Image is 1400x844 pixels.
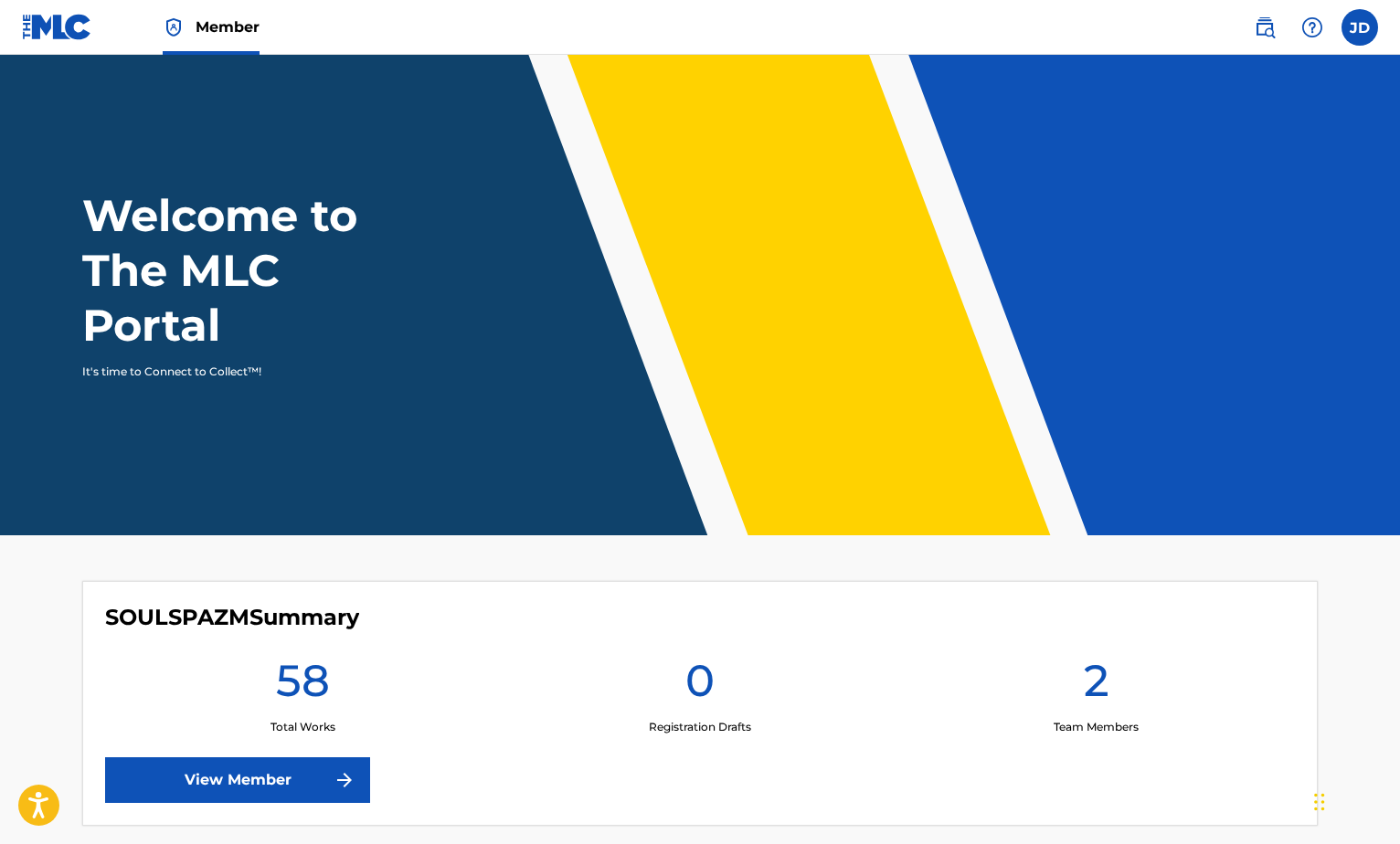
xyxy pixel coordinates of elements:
a: Public Search [1246,9,1283,46]
p: Total Works [270,719,335,735]
p: It's time to Connect to Collect™! [82,364,399,380]
div: User Menu [1342,9,1378,46]
h1: 58 [276,653,330,719]
p: Team Members [1054,719,1139,735]
iframe: Chat Widget [1309,756,1400,844]
h1: 2 [1084,653,1109,719]
h1: Welcome to The MLC Portal [82,188,424,353]
img: MLC Logo [22,14,92,40]
h1: 0 [685,653,715,719]
img: search [1254,16,1276,38]
h4: SOULSPAZM [105,604,359,631]
p: Registration Drafts [649,719,751,735]
div: Help [1294,9,1331,46]
div: Drag [1314,775,1325,829]
a: View Member [105,757,370,803]
img: help [1301,16,1323,38]
img: f7272a7cc735f4ea7f67.svg [334,769,355,791]
span: Member [196,16,260,37]
img: Top Rightsholder [163,16,185,38]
